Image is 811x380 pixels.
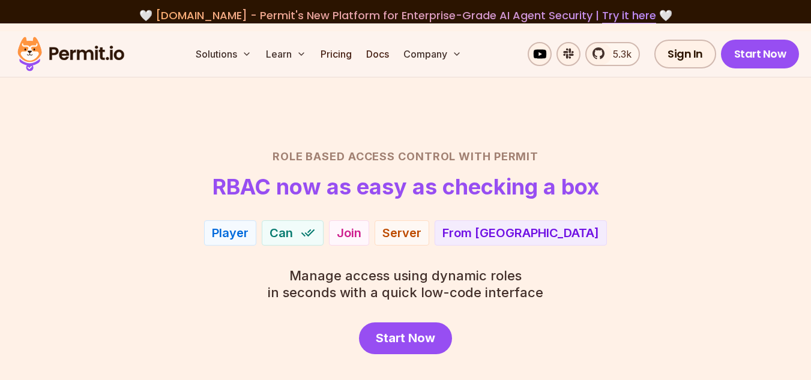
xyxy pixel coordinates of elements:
[191,42,256,66] button: Solutions
[376,330,435,346] span: Start Now
[602,8,656,23] a: Try it here
[270,225,293,241] span: Can
[316,42,357,66] a: Pricing
[459,148,538,165] span: with Permit
[606,47,632,61] span: 5.3k
[361,42,394,66] a: Docs
[337,225,361,241] div: Join
[29,7,782,24] div: 🤍 🤍
[721,40,800,68] a: Start Now
[213,175,599,199] h1: RBAC now as easy as checking a box
[268,267,543,284] span: Manage access using dynamic roles
[359,322,452,354] a: Start Now
[268,267,543,301] p: in seconds with a quick low-code interface
[212,225,249,241] div: Player
[29,148,782,165] h2: Role Based Access Control
[585,42,640,66] a: 5.3k
[654,40,716,68] a: Sign In
[382,225,421,241] div: Server
[12,34,130,74] img: Permit logo
[442,225,599,241] div: From [GEOGRAPHIC_DATA]
[399,42,466,66] button: Company
[155,8,656,23] span: [DOMAIN_NAME] - Permit's New Platform for Enterprise-Grade AI Agent Security |
[261,42,311,66] button: Learn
